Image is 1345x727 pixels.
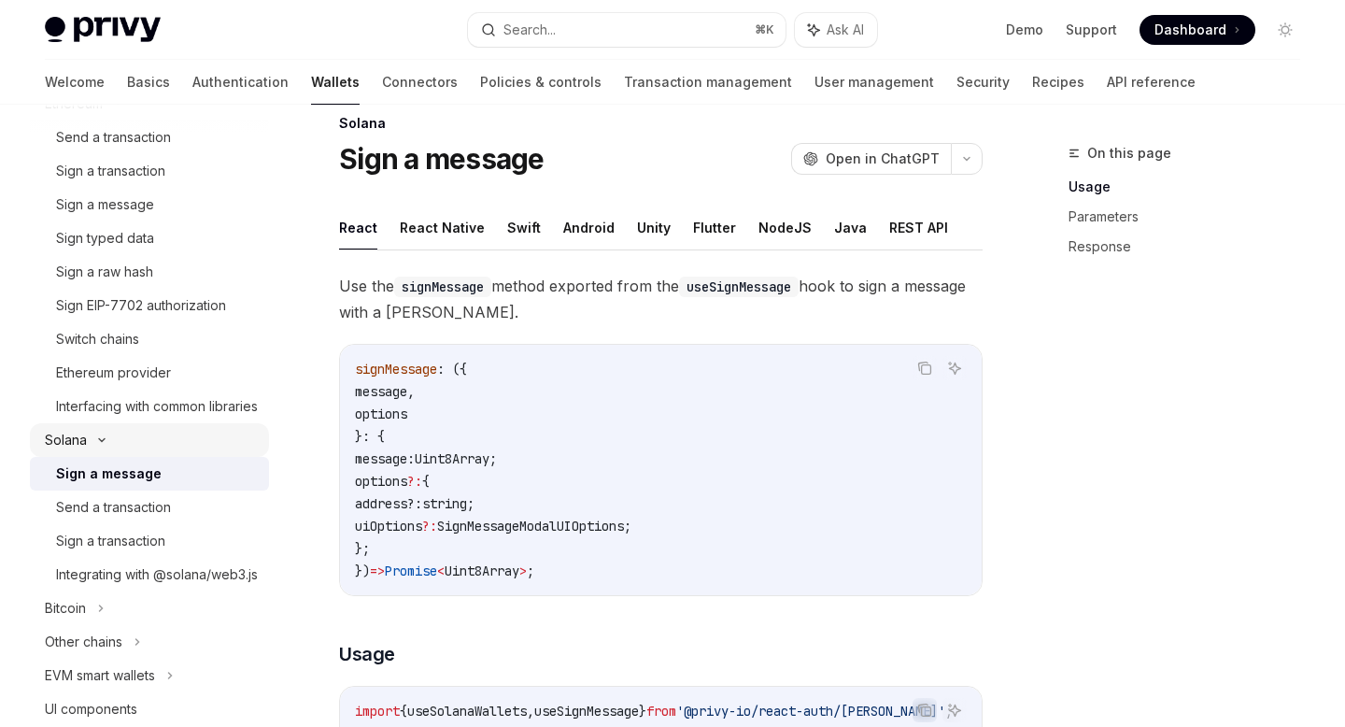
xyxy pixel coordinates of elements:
a: Dashboard [1140,15,1255,45]
span: On this page [1087,142,1171,164]
button: Ask AI [795,13,877,47]
span: options [355,473,407,490]
span: ; [489,450,497,467]
span: : [415,495,422,512]
h1: Sign a message [339,142,545,176]
div: Sign a raw hash [56,261,153,283]
div: Bitcoin [45,597,86,620]
a: Integrating with @solana/web3.js [30,558,269,592]
a: Switch chains [30,322,269,356]
button: Copy the contents from the code block [913,356,937,380]
button: Unity [637,206,671,249]
span: { [422,473,430,490]
a: Ethereum provider [30,356,269,390]
a: Authentication [192,60,289,105]
span: ?: [407,473,422,490]
code: useSignMessage [679,277,799,297]
a: Send a transaction [30,121,269,154]
span: ?: [422,518,437,535]
div: Integrating with @solana/web3.js [56,563,258,586]
span: }: { [355,428,385,445]
button: Swift [507,206,541,249]
a: Support [1066,21,1117,39]
div: EVM smart wallets [45,664,155,687]
span: message: [355,450,415,467]
span: < [437,563,445,579]
a: Sign a raw hash [30,255,269,289]
a: Recipes [1032,60,1084,105]
span: Promise [385,563,437,579]
a: Usage [1069,172,1315,202]
div: Sign a message [56,193,154,216]
span: signMessage [355,361,437,378]
a: Sign typed data [30,221,269,255]
img: light logo [45,17,161,43]
a: Wallets [311,60,360,105]
span: from [646,703,676,720]
button: Android [563,206,615,249]
button: React Native [400,206,485,249]
button: NodeJS [758,206,812,249]
a: Sign a message [30,457,269,491]
a: Welcome [45,60,105,105]
button: Flutter [693,206,736,249]
span: Use the method exported from the hook to sign a message with a [PERSON_NAME]. [339,273,983,325]
span: useSignMessage [534,703,639,720]
span: message [355,383,407,400]
span: ; [467,495,474,512]
a: API reference [1107,60,1196,105]
button: Java [834,206,867,249]
div: Interfacing with common libraries [56,395,258,418]
div: Sign a transaction [56,530,165,552]
div: Sign EIP-7702 authorization [56,294,226,317]
span: options [355,406,407,422]
span: Uint8Array [445,563,519,579]
a: Sign a transaction [30,524,269,558]
span: Uint8Array [415,450,489,467]
button: Ask AI [942,698,967,722]
div: Sign a transaction [56,160,165,182]
div: Search... [503,19,556,41]
span: }) [355,563,370,579]
span: }; [355,540,370,557]
span: import [355,703,400,720]
span: Usage [339,641,395,667]
div: Sign typed data [56,227,154,249]
div: Solana [339,114,983,133]
span: => [370,563,385,579]
a: Security [956,60,1010,105]
a: Transaction management [624,60,792,105]
a: UI components [30,692,269,726]
span: Dashboard [1154,21,1226,39]
a: Parameters [1069,202,1315,232]
div: Switch chains [56,328,139,350]
div: Other chains [45,631,122,653]
div: Solana [45,429,87,451]
span: } [639,703,646,720]
span: ; [624,518,631,535]
a: Sign EIP-7702 authorization [30,289,269,322]
span: > [519,563,527,579]
span: uiOptions [355,518,422,535]
div: UI components [45,698,137,720]
a: Response [1069,232,1315,262]
span: string [422,495,467,512]
a: Sign a transaction [30,154,269,188]
span: : ({ [437,361,467,378]
a: Sign a message [30,188,269,221]
button: Copy the contents from the code block [913,698,937,722]
span: ⌘ K [755,22,774,37]
div: Ethereum provider [56,362,171,384]
span: address? [355,495,415,512]
a: Demo [1006,21,1043,39]
button: React [339,206,377,249]
button: Search...⌘K [468,13,785,47]
span: , [527,703,534,720]
span: Ask AI [827,21,864,39]
button: Open in ChatGPT [791,143,951,175]
span: useSolanaWallets [407,703,527,720]
code: signMessage [394,277,491,297]
a: Connectors [382,60,458,105]
button: REST API [889,206,948,249]
a: Policies & controls [480,60,602,105]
